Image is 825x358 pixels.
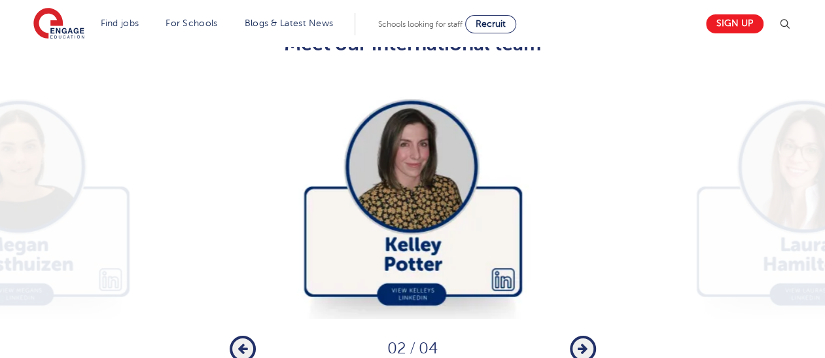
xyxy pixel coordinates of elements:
a: Sign up [706,14,764,33]
a: Find jobs [101,18,139,28]
span: 02 [387,340,406,357]
a: Recruit [465,15,516,33]
span: / [406,340,419,357]
span: Recruit [476,19,506,29]
span: 04 [419,340,438,357]
a: Blogs & Latest News [245,18,334,28]
img: Engage Education [33,8,84,41]
span: Schools looking for staff [378,20,463,29]
a: For Schools [166,18,217,28]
